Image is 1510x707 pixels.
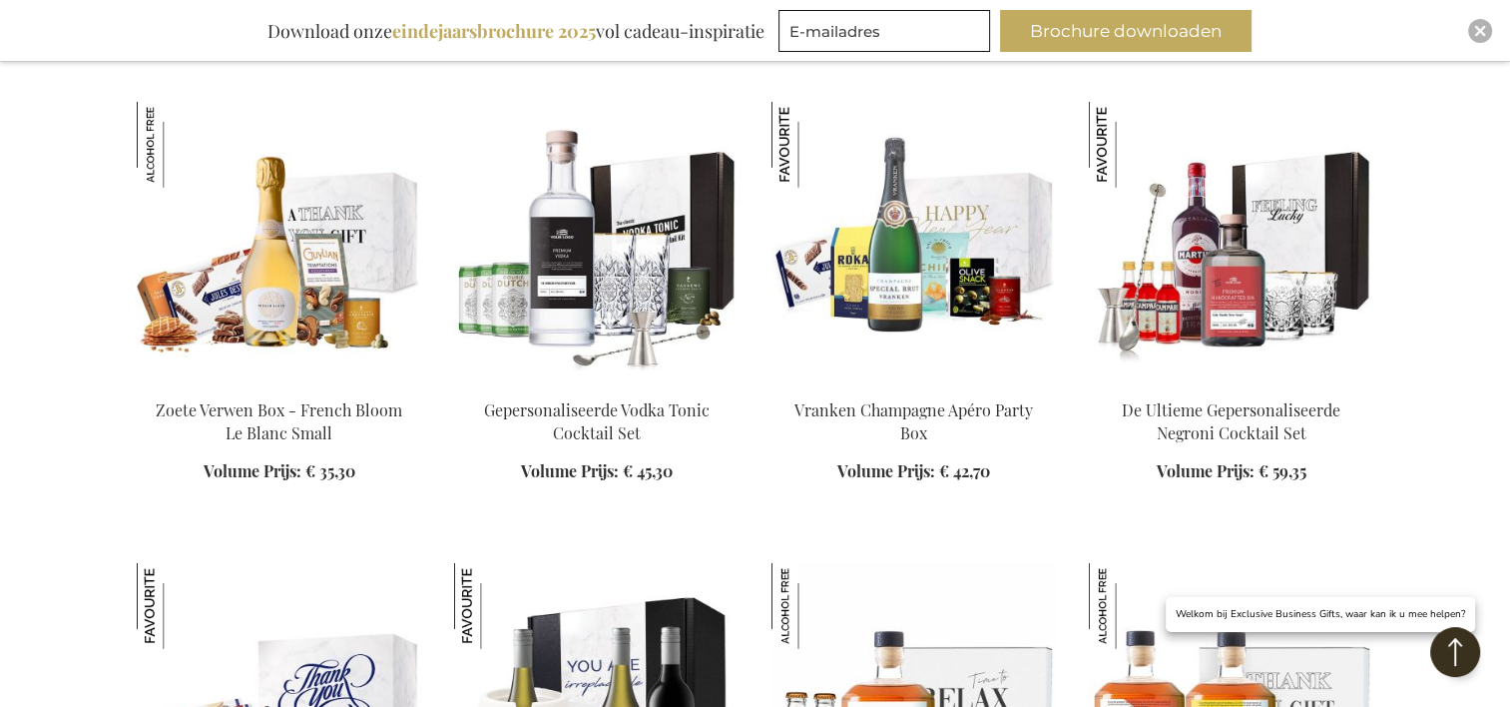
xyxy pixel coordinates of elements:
a: Zoete Verwen Box - French Bloom Le Blanc Small [156,399,402,443]
img: Zoete Verwen Box - French Bloom Le Blanc Small [137,102,223,188]
img: De Ultieme Gepersonaliseerde Negroni Cocktail Set [1089,102,1175,188]
a: De Ultieme Gepersonaliseerde Negroni Cocktail Set [1122,399,1340,443]
a: Gepersonaliseerde Vodka Tonic Cocktail Set [484,399,710,443]
span: Volume Prijs: [837,460,935,481]
span: € 42,70 [939,460,990,481]
img: Gepersonaliseerde Non-Alcoholische Cuban Spiced Rum Premium Set [771,563,857,649]
a: Volume Prijs: € 45,30 [521,460,673,483]
span: Volume Prijs: [204,460,301,481]
div: Download onze vol cadeau-inspiratie [258,10,773,52]
a: The Personalised Vodka Tonic Cocktail Set [454,373,740,392]
img: The Personalised Vodka Tonic Cocktail Set [454,102,740,381]
a: The Ultimate Personalized Negroni Cocktail Set De Ultieme Gepersonaliseerde Negroni Cocktail Set [1089,373,1374,392]
img: Jules Destrooper XL Office Sharing Box [137,563,223,649]
a: Volume Prijs: € 59,35 [1157,460,1306,483]
span: € 59,35 [1258,460,1306,481]
span: Volume Prijs: [521,460,619,481]
span: € 35,30 [305,460,355,481]
input: E-mailadres [778,10,990,52]
img: Bubalou Ijsemmer Met Duo Gepersonaliseerde Wijn [454,563,540,649]
a: Vranken Champagne Apéro Party Box [794,399,1033,443]
b: eindejaarsbrochure 2025 [392,19,596,43]
img: Sweet Treats Box - French Bloom Le Blanc Small [137,102,422,381]
img: Gepersonaliseerde Non-Alcoholische Cuban Spiced Rum Duo Cadeauset [1089,563,1175,649]
div: Close [1468,19,1492,43]
button: Brochure downloaden [1000,10,1252,52]
a: Vranken Champagne Apéro Party Box Vranken Champagne Apéro Party Box [771,373,1057,392]
img: Vranken Champagne Apéro Party Box [771,102,857,188]
img: Vranken Champagne Apéro Party Box [771,102,1057,381]
a: Volume Prijs: € 42,70 [837,460,990,483]
span: € 45,30 [623,460,673,481]
span: Volume Prijs: [1157,460,1255,481]
img: Close [1474,25,1486,37]
a: Sweet Treats Box - French Bloom Le Blanc Small Zoete Verwen Box - French Bloom Le Blanc Small [137,373,422,392]
form: marketing offers and promotions [778,10,996,58]
a: Volume Prijs: € 35,30 [204,460,355,483]
img: The Ultimate Personalized Negroni Cocktail Set [1089,102,1374,381]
